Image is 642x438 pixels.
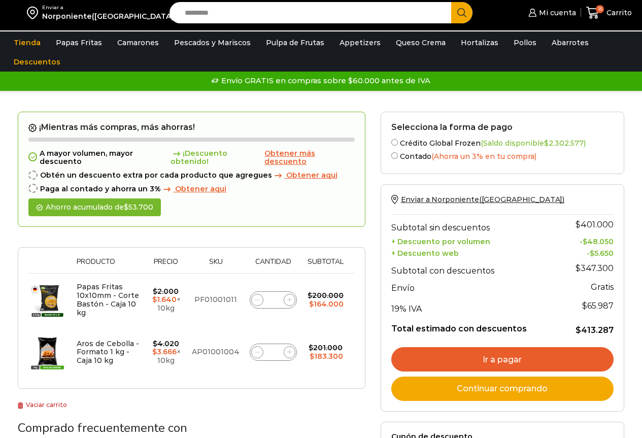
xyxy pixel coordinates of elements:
[391,278,560,296] th: Envío
[547,33,594,52] a: Abarrotes
[152,347,177,356] bdi: 3.666
[153,339,157,348] span: $
[28,122,355,132] h2: ¡Mientras más compras, más ahorras!
[583,237,587,246] span: $
[582,301,587,311] span: $
[431,152,536,161] span: (Ahorra un 3% en tu compra)
[391,122,614,132] h2: Selecciona la forma de pago
[310,352,343,361] bdi: 183.300
[544,139,549,148] span: $
[456,33,503,52] a: Hortalizas
[391,150,614,161] label: Contado
[28,171,355,180] div: Obtén un descuento extra por cada producto que agregues
[175,184,226,193] span: Obtener aqui
[590,249,594,258] span: $
[391,33,451,52] a: Queso Crema
[391,152,398,159] input: Contado(Ahorra un 3% en tu compra)
[153,287,179,296] bdi: 2.000
[308,291,344,300] bdi: 200.000
[536,8,576,18] span: Mi cuenta
[481,139,586,148] span: (Saldo disponible )
[124,203,153,212] bdi: 53.700
[560,235,614,247] td: -
[18,401,67,409] a: Vaciar carrito
[152,295,157,304] span: $
[302,258,349,274] th: Subtotal
[9,33,46,52] a: Tienda
[161,185,226,193] a: Obtener aqui
[582,301,614,311] span: 65.987
[72,258,145,274] th: Producto
[509,33,542,52] a: Pollos
[576,220,614,229] bdi: 401.000
[264,149,315,166] span: Obtener más descuento
[28,198,161,216] div: Ahorro acumulado de
[560,246,614,258] td: -
[245,258,302,274] th: Cantidad
[526,3,576,23] a: Mi cuenta
[310,352,314,361] span: $
[152,295,177,304] bdi: 1.640
[309,343,343,352] bdi: 201.000
[153,339,179,348] bdi: 4.020
[401,195,565,204] span: Enviar a Norponiente([GEOGRAPHIC_DATA])
[9,52,65,72] a: Descuentos
[309,343,313,352] span: $
[187,258,245,274] th: Sku
[28,185,355,193] div: Paga al contado y ahorra un 3%
[576,220,581,229] span: $
[266,345,281,359] input: Product quantity
[309,299,314,309] span: $
[42,11,176,21] div: Norponiente([GEOGRAPHIC_DATA])
[264,149,355,166] a: Obtener más descuento
[591,282,614,292] strong: Gratis
[451,2,472,23] button: Search button
[77,282,139,317] a: Papas Fritas 10x10mm - Corte Bastón - Caja 10 kg
[124,203,128,212] span: $
[391,296,560,316] th: 19% IVA
[112,33,164,52] a: Camarones
[51,33,107,52] a: Papas Fritas
[171,149,262,166] span: ¡Descuento obtenido!
[391,258,560,278] th: Subtotal con descuentos
[145,326,187,378] td: × 10kg
[18,420,187,436] span: Comprado frecuentemente con
[391,235,560,247] th: + Descuento por volumen
[391,316,560,335] th: Total estimado con descuentos
[391,139,398,146] input: Crédito Global Frozen(Saldo disponible$2.302.577)
[153,287,157,296] span: $
[583,237,614,246] bdi: 48.050
[28,149,355,166] div: A mayor volumen, mayor descuento
[266,293,281,307] input: Product quantity
[169,33,256,52] a: Pescados y Mariscos
[309,299,344,309] bdi: 164.000
[261,33,329,52] a: Pulpa de Frutas
[576,325,614,335] bdi: 413.287
[604,8,632,18] span: Carrito
[576,325,581,335] span: $
[145,258,187,274] th: Precio
[286,171,337,180] span: Obtener aqui
[576,263,614,273] bdi: 347.300
[272,171,337,180] a: Obtener aqui
[596,5,604,13] span: 15
[334,33,386,52] a: Appetizers
[391,377,614,401] a: Continuar comprando
[391,215,560,235] th: Subtotal sin descuentos
[391,347,614,372] a: Ir a pagar
[576,263,581,273] span: $
[391,137,614,148] label: Crédito Global Frozen
[590,249,614,258] bdi: 5.650
[187,326,245,378] td: AP01001004
[308,291,312,300] span: $
[391,246,560,258] th: + Descuento web
[544,139,584,148] bdi: 2.302.577
[391,195,565,204] a: Enviar a Norponiente([GEOGRAPHIC_DATA])
[77,339,139,365] a: Aros de Cebolla - Formato 1 kg - Caja 10 kg
[145,274,187,326] td: × 10kg
[152,347,157,356] span: $
[187,274,245,326] td: PF01001011
[42,4,176,11] div: Enviar a
[27,4,42,21] img: address-field-icon.svg
[586,1,632,25] a: 15 Carrito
